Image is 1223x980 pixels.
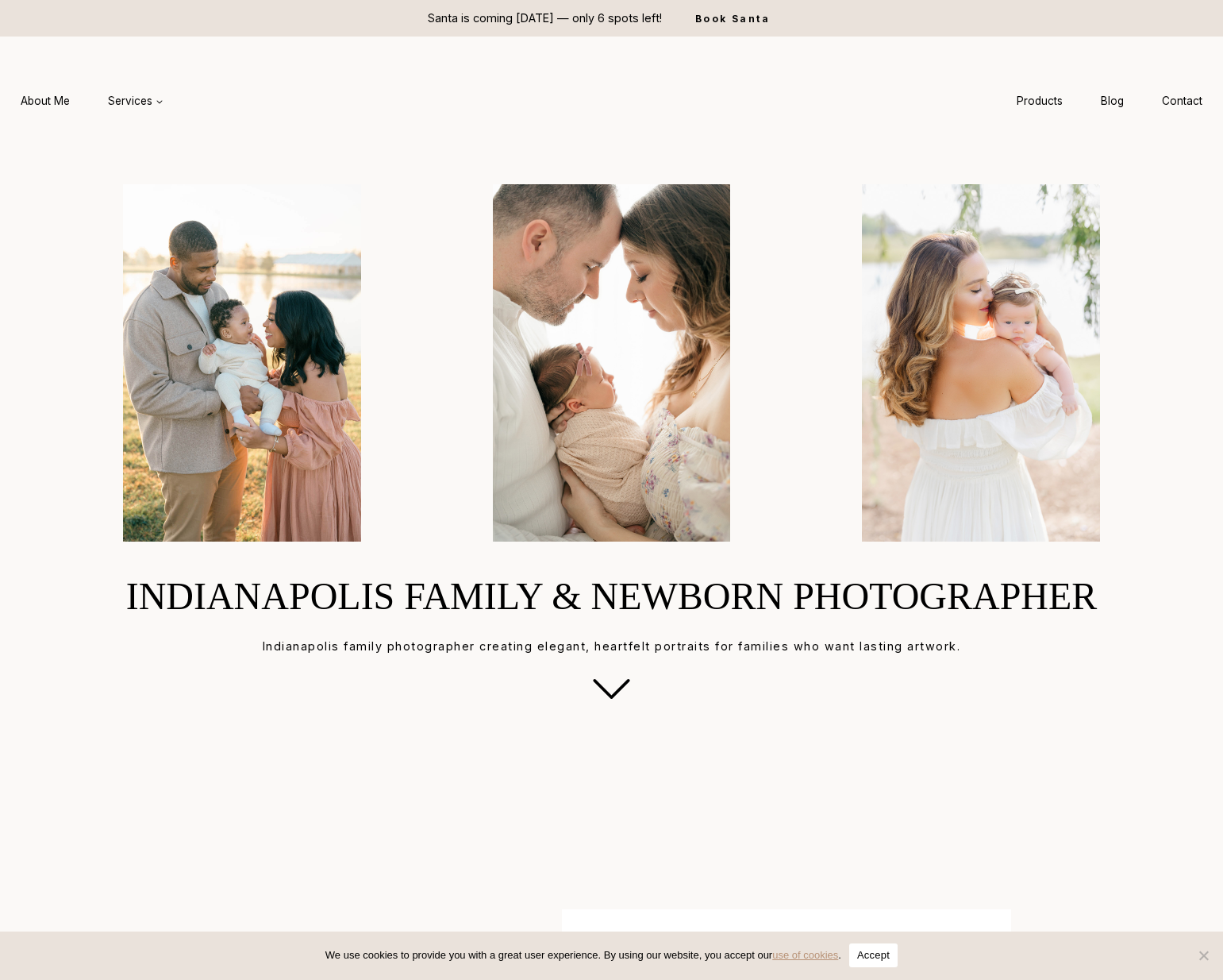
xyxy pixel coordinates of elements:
[1082,87,1143,116] a: Blog
[849,943,898,967] button: Accept
[38,573,1185,619] h1: Indianapolis Family & Newborn Photographer
[2,87,89,116] a: About Me
[89,87,183,116] a: Services
[433,184,790,542] img: Parents holding their baby lovingly by Indianapolis newborn photographer
[998,87,1221,116] nav: Secondary
[1195,947,1211,963] span: No
[325,947,841,963] span: We use cookies to provide you with a great user experience. By using our website, you accept our .
[802,184,1160,542] img: mom holding baby on shoulder looking back at the camera outdoors in Carmel, Indiana
[428,10,662,27] p: Santa is coming [DATE] — only 6 spots left!
[2,87,183,116] nav: Primary
[38,638,1185,655] p: Indianapolis family photographer creating elegant, heartfelt portraits for families who want last...
[57,184,1166,542] div: Photo Gallery Carousel
[433,68,790,134] img: aleah gregory logo
[108,93,163,109] span: Services
[772,949,838,961] a: use of cookies
[998,87,1082,116] a: Products
[63,184,421,542] img: Family enjoying a sunny day by the lake.
[1143,87,1221,116] a: Contact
